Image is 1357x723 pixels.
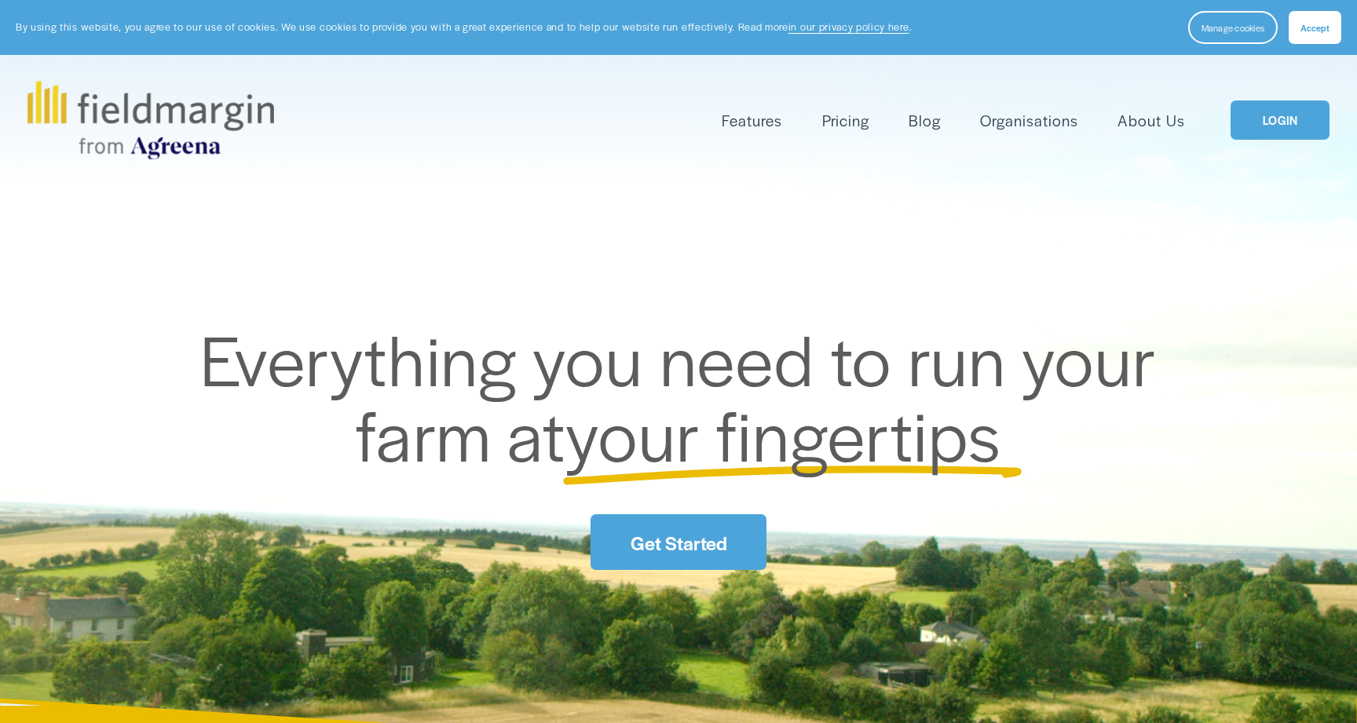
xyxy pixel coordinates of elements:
img: fieldmargin.com [27,81,274,159]
a: Pricing [822,108,869,133]
a: Organisations [980,108,1078,133]
a: in our privacy policy here [788,20,909,34]
button: Manage cookies [1188,11,1278,44]
a: Blog [909,108,941,133]
span: Everything you need to run your farm at [200,309,1173,482]
a: About Us [1117,108,1184,133]
span: your fingertips [565,384,1001,482]
a: Get Started [591,514,766,570]
span: Features [722,109,782,132]
span: Manage cookies [1202,21,1264,34]
a: LOGIN [1231,100,1330,141]
p: By using this website, you agree to our use of cookies. We use cookies to provide you with a grea... [16,20,912,35]
button: Accept [1289,11,1341,44]
a: folder dropdown [722,108,782,133]
span: Accept [1300,21,1330,34]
